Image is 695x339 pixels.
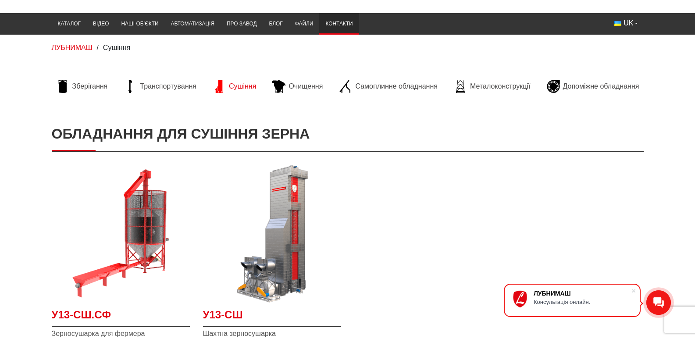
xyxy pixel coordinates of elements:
[470,82,530,91] span: Металоконструкції
[203,329,341,339] span: Шахтна зерносушарка
[52,80,112,93] a: Зберігання
[355,82,437,91] span: Самоплинне обладнання
[614,21,621,26] img: Українська
[52,117,644,151] h1: Обладнання для сушіння зерна
[52,307,190,327] a: У13-СШ.СФ
[115,15,164,32] a: Наші об’єкти
[608,15,643,31] button: UK
[289,15,320,32] a: Файли
[52,44,93,51] a: ЛУБНИМАШ
[268,80,327,93] a: Очищення
[52,15,87,32] a: Каталог
[563,82,639,91] span: Допоміжне обладнання
[229,82,256,91] span: Сушіння
[263,15,289,32] a: Блог
[542,80,644,93] a: Допоміжне обладнання
[72,82,108,91] span: Зберігання
[289,82,323,91] span: Очищення
[164,15,221,32] a: Автоматизація
[103,44,130,51] span: Сушіння
[52,329,190,339] span: Зерносушарка для фермера
[203,307,341,327] a: У13-СШ
[119,80,201,93] a: Транспортування
[449,80,535,93] a: Металоконструкції
[140,82,196,91] span: Транспортування
[208,80,260,93] a: Сушіння
[87,15,115,32] a: Відео
[221,15,263,32] a: Про завод
[534,290,631,297] div: ЛУБНИМАШ
[319,15,359,32] a: Контакти
[624,18,633,28] span: UK
[96,44,98,51] span: /
[335,80,442,93] a: Самоплинне обладнання
[534,299,631,305] div: Консультація онлайн.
